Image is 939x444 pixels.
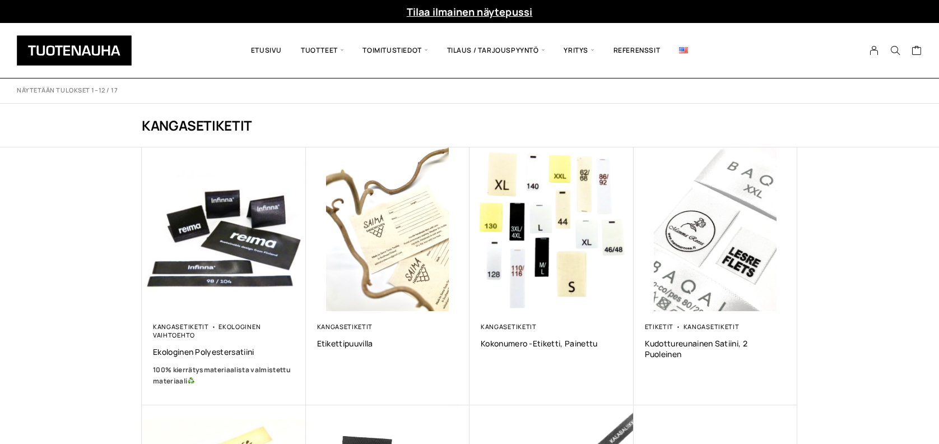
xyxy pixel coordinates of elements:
a: Ekologinen polyestersatiini [153,346,295,357]
a: Kokonumero -etiketti, Painettu [481,338,622,349]
span: Tilaus / Tarjouspyyntö [438,31,555,70]
a: Tilaa ilmainen näytepussi [407,5,533,18]
img: ♻️ [188,377,194,384]
a: Kangasetiketit [317,322,373,331]
img: English [679,47,688,53]
a: Etikettipuuvilla [317,338,459,349]
span: Toimitustiedot [353,31,437,70]
a: Ekologinen vaihtoehto [153,322,261,339]
a: Kangasetiketit [684,322,740,331]
h1: Kangasetiketit [142,116,797,135]
a: My Account [863,45,885,55]
button: Search [885,45,906,55]
a: Kangasetiketit [153,322,209,331]
a: Cart [912,45,922,58]
b: 100% kierrätysmateriaalista valmistettu materiaali [153,365,291,386]
span: Tuotteet [291,31,353,70]
a: Referenssit [604,31,670,70]
a: Kudottureunainen satiini, 2 puoleinen [645,338,787,359]
a: Kangasetiketit [481,322,537,331]
p: Näytetään tulokset 1–12 / 17 [17,86,118,95]
a: Etusivu [241,31,291,70]
a: Etiketit [645,322,674,331]
img: Tuotenauha Oy [17,35,132,66]
a: 100% kierrätysmateriaalista valmistettu materiaali♻️ [153,364,295,387]
span: Yritys [554,31,603,70]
